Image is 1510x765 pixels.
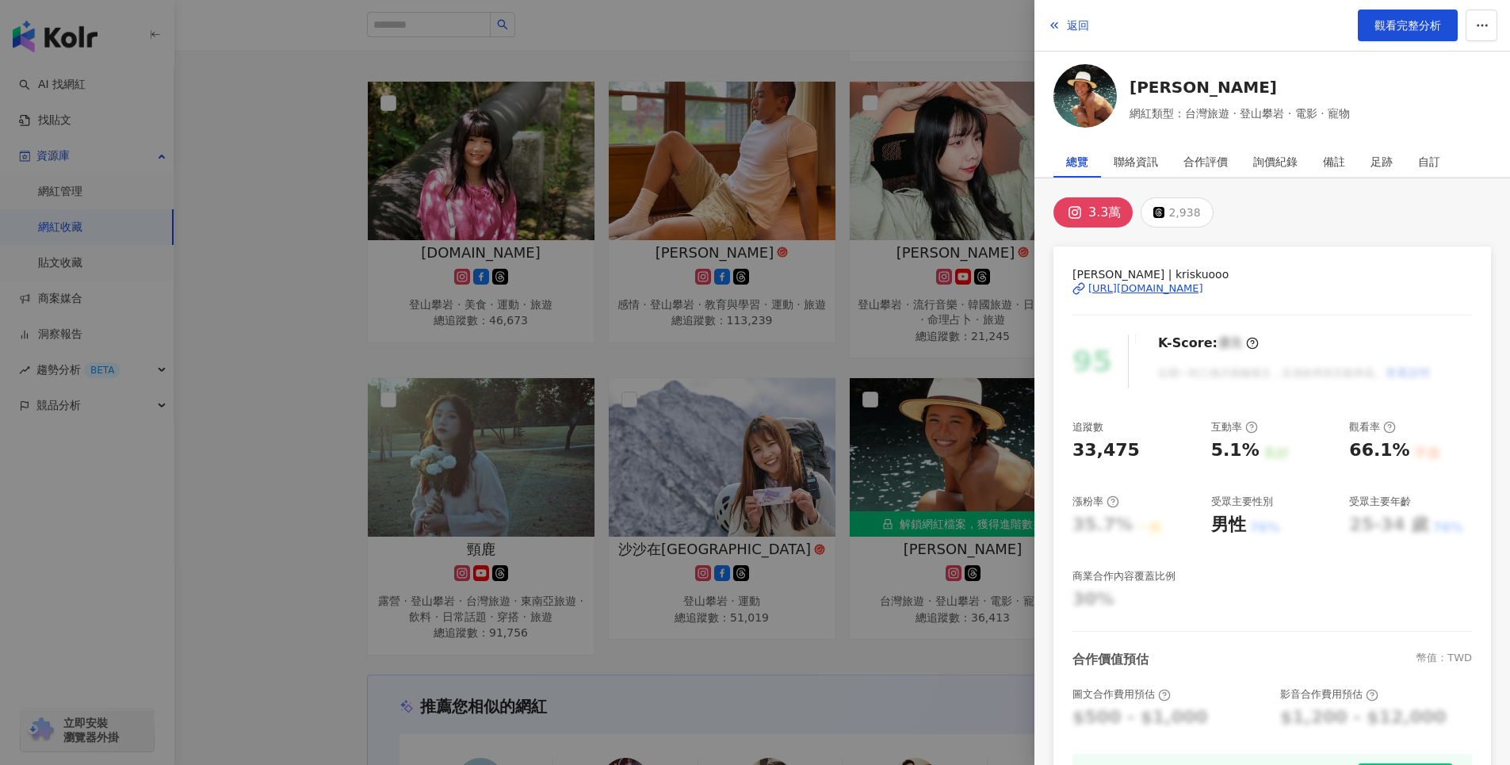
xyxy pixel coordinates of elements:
[1168,201,1200,224] div: 2,938
[1067,19,1089,32] span: 返回
[1066,146,1088,178] div: 總覽
[1072,495,1119,509] div: 漲粉率
[1141,197,1213,228] button: 2,938
[1358,10,1458,41] a: 觀看完整分析
[1072,266,1472,283] span: [PERSON_NAME] | kriskuooo
[1158,335,1259,352] div: K-Score :
[1349,495,1411,509] div: 受眾主要年齡
[1053,64,1117,133] a: KOL Avatar
[1418,146,1440,178] div: 自訂
[1211,438,1260,463] div: 5.1%
[1349,438,1409,463] div: 66.1%
[1374,19,1441,32] span: 觀看完整分析
[1211,420,1258,434] div: 互動率
[1072,281,1472,296] a: [URL][DOMAIN_NAME]
[1130,105,1350,122] span: 網紅類型：台灣旅遊 · 登山攀岩 · 電影 · 寵物
[1370,146,1393,178] div: 足跡
[1183,146,1228,178] div: 合作評價
[1072,438,1140,463] div: 33,475
[1072,651,1149,668] div: 合作價值預估
[1130,76,1350,98] a: [PERSON_NAME]
[1416,651,1472,668] div: 幣值：TWD
[1211,513,1246,537] div: 男性
[1114,146,1158,178] div: 聯絡資訊
[1323,146,1345,178] div: 備註
[1349,420,1396,434] div: 觀看率
[1072,420,1103,434] div: 追蹤數
[1211,495,1273,509] div: 受眾主要性別
[1053,197,1133,228] button: 3.3萬
[1053,64,1117,128] img: KOL Avatar
[1088,201,1121,224] div: 3.3萬
[1072,687,1171,702] div: 圖文合作費用預估
[1280,687,1378,702] div: 影音合作費用預估
[1072,569,1176,583] div: 商業合作內容覆蓋比例
[1088,281,1203,296] div: [URL][DOMAIN_NAME]
[1253,146,1298,178] div: 詢價紀錄
[1047,10,1090,41] button: 返回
